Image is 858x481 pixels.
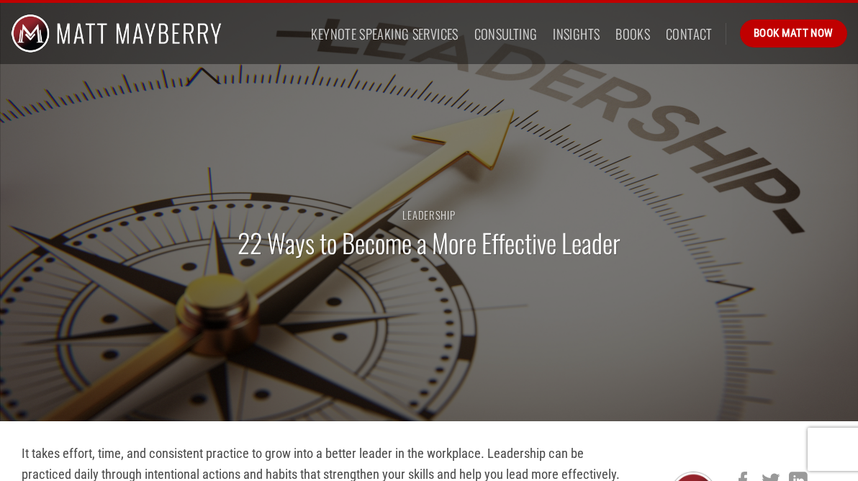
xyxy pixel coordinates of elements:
[615,21,650,47] a: Books
[553,21,600,47] a: Insights
[311,21,458,47] a: Keynote Speaking Services
[740,19,847,47] a: Book Matt Now
[238,226,620,260] h1: 22 Ways to Become a More Effective Leader
[474,21,538,47] a: Consulting
[666,21,713,47] a: Contact
[402,207,455,222] a: Leadership
[11,3,222,64] img: Matt Mayberry
[754,24,834,42] span: Book Matt Now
